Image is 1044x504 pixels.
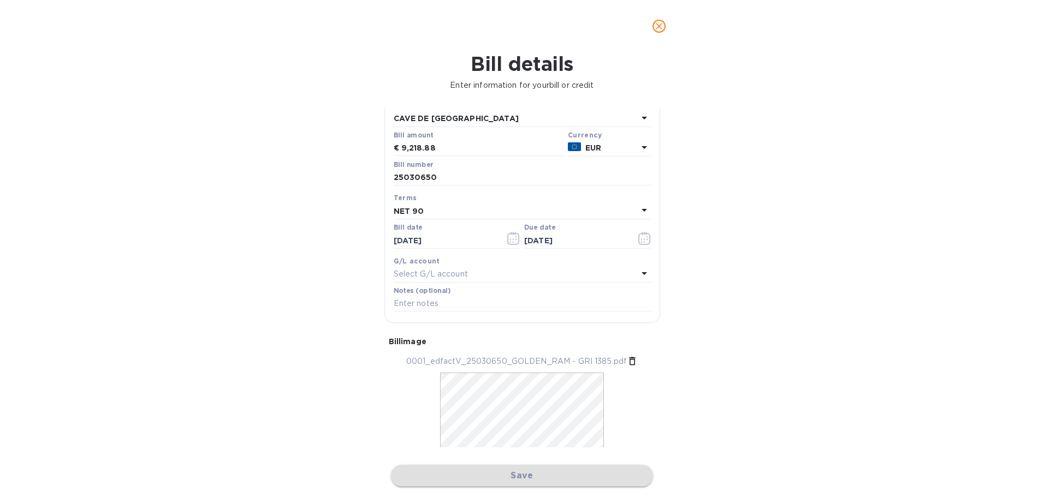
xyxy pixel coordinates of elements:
b: NET 90 [394,207,424,215]
input: Enter bill number [394,170,651,186]
label: Bill number [394,161,433,168]
input: Select date [394,232,497,249]
p: Select G/L account [394,268,468,280]
label: Due date [524,225,555,231]
b: EUR [585,143,601,152]
label: Notes (optional) [394,287,451,294]
input: Enter notes [394,296,651,312]
div: € [394,140,401,157]
b: Currency [568,131,602,139]
p: Bill image [389,336,656,347]
input: € Enter bill amount [401,140,563,157]
h1: Bill details [9,52,1035,75]
input: Due date [524,232,627,249]
button: close [646,13,672,39]
b: G/L account [394,257,440,265]
p: 0001_edfactV_25030650_GOLDEN_RAM - GRI 1385.pdf [406,356,627,367]
p: Enter information for your bill or credit [9,80,1035,91]
label: Bill amount [394,132,433,139]
b: CAVE DE [GEOGRAPHIC_DATA] [394,114,519,123]
b: Terms [394,194,417,202]
b: Vendor name [394,101,444,110]
label: Bill date [394,225,423,231]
